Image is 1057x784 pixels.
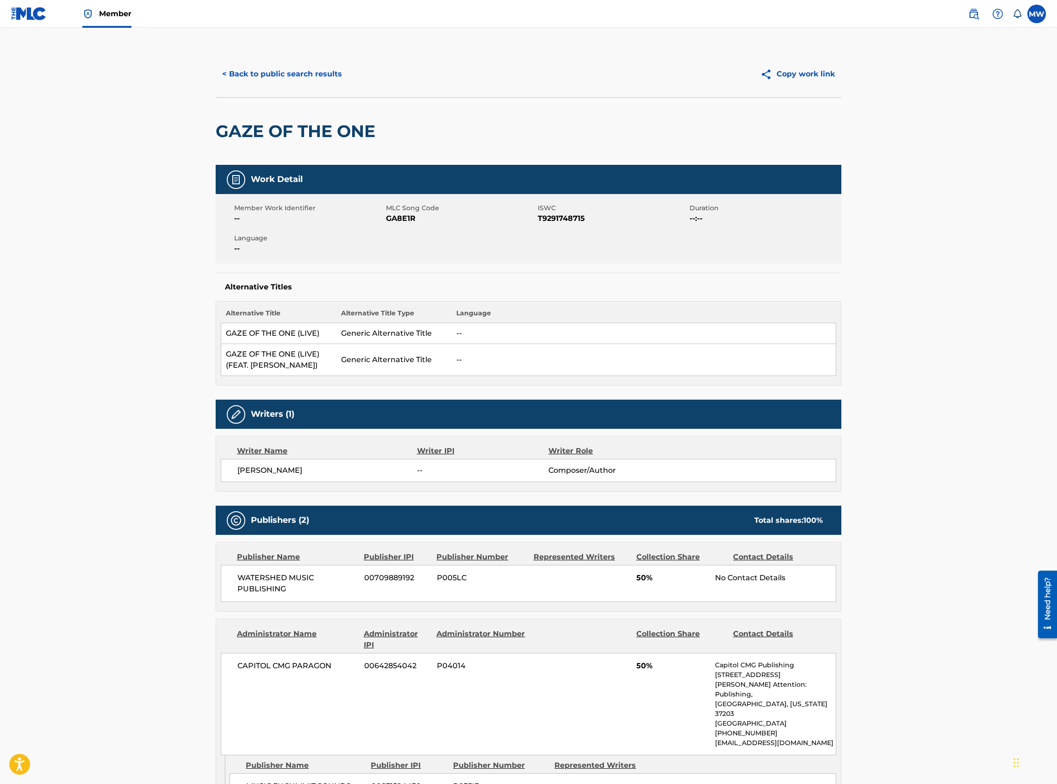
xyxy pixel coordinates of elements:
[452,308,836,323] th: Language
[251,409,294,420] h5: Writers (1)
[364,660,430,671] span: 00642854042
[715,728,836,738] p: [PHONE_NUMBER]
[436,552,526,563] div: Publisher Number
[234,243,384,254] span: --
[225,282,832,292] h5: Alternative Titles
[715,660,836,670] p: Capitol CMG Publishing
[437,660,527,671] span: P04014
[336,344,452,376] td: Generic Alternative Title
[234,233,384,243] span: Language
[237,628,357,651] div: Administrator Name
[234,213,384,224] span: --
[230,174,242,185] img: Work Detail
[636,660,708,671] span: 50%
[715,738,836,748] p: [EMAIL_ADDRESS][DOMAIN_NAME]
[237,445,417,457] div: Writer Name
[715,572,836,583] div: No Contact Details
[538,213,687,224] span: T9291748715
[1011,740,1057,784] iframe: Chat Widget
[364,628,429,651] div: Administrator IPI
[364,552,429,563] div: Publisher IPI
[230,409,242,420] img: Writers
[452,344,836,376] td: --
[733,552,823,563] div: Contact Details
[968,8,979,19] img: search
[452,323,836,344] td: --
[251,515,309,526] h5: Publishers (2)
[230,515,242,526] img: Publishers
[715,670,836,699] p: [STREET_ADDRESS][PERSON_NAME] Attention: Publishing,
[992,8,1003,19] img: help
[636,572,708,583] span: 50%
[82,8,93,19] img: Top Rightsholder
[690,203,839,213] span: Duration
[216,121,380,142] h2: GAZE OF THE ONE
[364,572,430,583] span: 00709889192
[1027,5,1046,23] div: User Menu
[99,8,131,19] span: Member
[715,719,836,728] p: [GEOGRAPHIC_DATA]
[371,760,446,771] div: Publisher IPI
[760,69,777,80] img: Copy work link
[989,5,1007,23] div: Help
[237,552,357,563] div: Publisher Name
[246,760,364,771] div: Publisher Name
[234,203,384,213] span: Member Work Identifier
[436,628,526,651] div: Administrator Number
[417,465,548,476] span: --
[534,552,629,563] div: Represented Writers
[548,445,668,457] div: Writer Role
[554,760,649,771] div: Represented Writers
[453,760,547,771] div: Publisher Number
[1031,567,1057,642] iframe: Resource Center
[538,203,687,213] span: ISWC
[636,552,726,563] div: Collection Share
[964,5,983,23] a: Public Search
[1013,749,1019,777] div: Drag
[636,628,726,651] div: Collection Share
[216,63,348,86] button: < Back to public search results
[386,213,535,224] span: GA8E1R
[221,308,336,323] th: Alternative Title
[237,465,417,476] span: [PERSON_NAME]
[754,63,841,86] button: Copy work link
[690,213,839,224] span: --:--
[251,174,303,185] h5: Work Detail
[733,628,823,651] div: Contact Details
[237,660,357,671] span: CAPITOL CMG PARAGON
[221,344,336,376] td: GAZE OF THE ONE (LIVE) (FEAT. [PERSON_NAME])
[754,515,823,526] div: Total shares:
[548,465,668,476] span: Composer/Author
[715,699,836,719] p: [GEOGRAPHIC_DATA], [US_STATE] 37203
[336,308,452,323] th: Alternative Title Type
[437,572,527,583] span: P005LC
[803,516,823,525] span: 100 %
[11,7,47,20] img: MLC Logo
[336,323,452,344] td: Generic Alternative Title
[417,445,549,457] div: Writer IPI
[221,323,336,344] td: GAZE OF THE ONE (LIVE)
[237,572,357,595] span: WATERSHED MUSIC PUBLISHING
[386,203,535,213] span: MLC Song Code
[1013,9,1022,19] div: Notifications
